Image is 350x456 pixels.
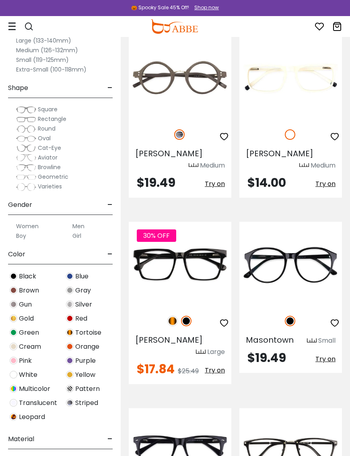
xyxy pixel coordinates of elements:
[16,221,39,231] label: Women
[205,177,225,191] button: Try on
[239,222,342,307] img: Black Masontown - Acetate ,Universal Bridge Fit
[315,177,336,191] button: Try on
[75,328,101,337] span: Tortoise
[307,338,317,344] img: size ruler
[66,343,74,350] img: Orange
[75,370,95,380] span: Yellow
[10,385,17,393] img: Multicolor
[167,316,178,326] img: Tortoise
[16,36,71,45] label: Large (133-140mm)
[190,4,219,11] a: Shop now
[239,35,342,120] a: White McIntosh - Acetate ,Light Weight
[10,301,17,308] img: Gun
[181,316,191,326] img: Black
[66,385,74,393] img: Pattern
[137,174,175,191] span: $19.49
[38,115,66,123] span: Rectangle
[38,134,51,142] span: Oval
[246,148,313,159] span: [PERSON_NAME]
[315,352,336,366] button: Try on
[66,301,74,308] img: Silver
[19,412,45,422] span: Leopard
[205,363,225,378] button: Try on
[19,384,50,394] span: Multicolor
[75,384,100,394] span: Pattern
[38,125,56,133] span: Round
[247,174,286,191] span: $14.00
[10,329,17,336] img: Green
[72,221,84,231] label: Men
[38,144,61,152] span: Cat-Eye
[66,357,74,364] img: Purple
[38,153,58,162] span: Aviator
[10,371,17,378] img: White
[16,125,36,133] img: Round.png
[16,164,36,172] img: Browline.png
[19,286,39,295] span: Brown
[174,129,185,140] img: Striped
[8,245,25,264] span: Color
[19,300,32,309] span: Gun
[137,229,176,242] span: 30% OFF
[66,371,74,378] img: Yellow
[311,161,336,170] div: Medium
[75,300,92,309] span: Silver
[16,115,36,123] img: Rectangle.png
[246,334,294,346] span: Masontown
[10,357,17,364] img: Pink
[135,334,203,346] span: [PERSON_NAME]
[16,173,36,181] img: Geometric.png
[285,316,295,326] img: Black
[75,356,96,366] span: Purple
[16,45,78,55] label: Medium (126-132mm)
[10,399,17,407] img: Translucent
[75,272,89,281] span: Blue
[107,429,113,449] span: -
[285,129,295,140] img: White
[72,231,81,241] label: Girl
[137,360,175,378] span: $17.84
[75,398,98,408] span: Striped
[38,182,62,190] span: Varieties
[10,315,17,322] img: Gold
[16,231,26,241] label: Boy
[19,398,57,408] span: Translucent
[16,55,69,65] label: Small (119-125mm)
[107,245,113,264] span: -
[16,183,36,191] img: Varieties.png
[205,366,225,375] span: Try on
[10,272,17,280] img: Black
[66,286,74,294] img: Gray
[299,163,309,169] img: size ruler
[150,19,198,34] img: abbeglasses.com
[19,272,36,281] span: Black
[38,163,61,171] span: Browline
[8,429,34,449] span: Material
[205,179,225,188] span: Try on
[318,336,336,346] div: Small
[247,349,286,366] span: $19.49
[16,154,36,162] img: Aviator.png
[16,106,36,114] img: Square.png
[38,105,58,113] span: Square
[8,195,32,215] span: Gender
[10,286,17,294] img: Brown
[8,78,28,98] span: Shape
[10,413,17,421] img: Leopard
[129,222,231,307] img: Black Gilbert - Acetate ,Universal Bridge Fit
[66,399,74,407] img: Striped
[200,161,225,170] div: Medium
[189,163,198,169] img: size ruler
[131,4,189,11] div: 🎃 Spooky Sale 45% Off!
[19,314,34,323] span: Gold
[129,35,231,120] img: Striped Piggott - Acetate ,Universal Bridge Fit
[10,343,17,350] img: Cream
[207,347,225,357] div: Large
[66,329,74,336] img: Tortoise
[75,286,91,295] span: Gray
[107,195,113,215] span: -
[19,342,41,352] span: Cream
[19,370,37,380] span: White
